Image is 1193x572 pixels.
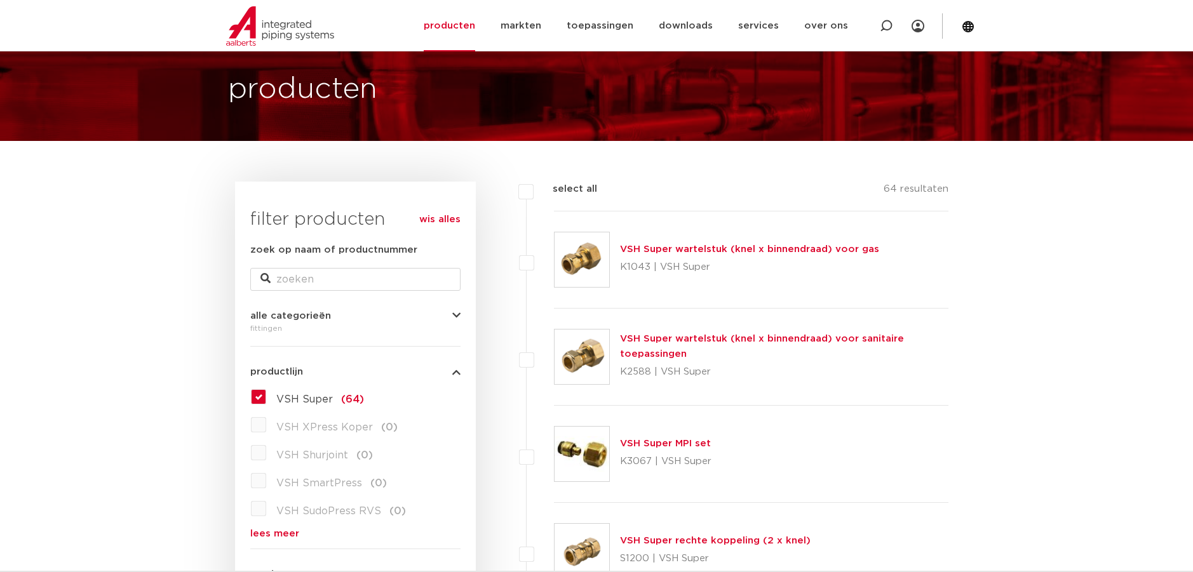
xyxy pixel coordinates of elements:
[250,321,461,336] div: fittingen
[250,367,303,376] span: productlijn
[250,243,417,258] label: zoek op naam of productnummer
[276,394,333,404] span: VSH Super
[276,506,381,516] span: VSH SudoPress RVS
[370,478,387,488] span: (0)
[620,549,811,569] p: S1200 | VSH Super
[884,182,948,201] p: 64 resultaten
[276,450,348,460] span: VSH Shurjoint
[250,367,461,376] button: productlijn
[620,362,948,382] p: K2588 | VSH Super
[620,451,711,472] p: K3067 | VSH Super
[250,207,461,232] h3: filter producten
[381,422,398,432] span: (0)
[620,257,879,277] p: K1043 | VSH Super
[276,478,362,488] span: VSH SmartPress
[555,427,609,481] img: Thumbnail for VSH Super MPI set
[620,244,879,254] a: VSH Super wartelstuk (knel x binnendraad) voor gas
[250,311,331,321] span: alle categorieën
[389,506,406,516] span: (0)
[341,394,364,404] span: (64)
[534,182,597,197] label: select all
[250,268,461,291] input: zoeken
[419,212,461,227] a: wis alles
[620,334,904,359] a: VSH Super wartelstuk (knel x binnendraad) voor sanitaire toepassingen
[620,536,811,545] a: VSH Super rechte koppeling (2 x knel)
[356,450,373,460] span: (0)
[555,232,609,287] img: Thumbnail for VSH Super wartelstuk (knel x binnendraad) voor gas
[620,439,711,448] a: VSH Super MPI set
[555,329,609,384] img: Thumbnail for VSH Super wartelstuk (knel x binnendraad) voor sanitaire toepassingen
[276,422,373,432] span: VSH XPress Koper
[228,69,377,110] h1: producten
[250,311,461,321] button: alle categorieën
[250,529,461,538] a: lees meer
